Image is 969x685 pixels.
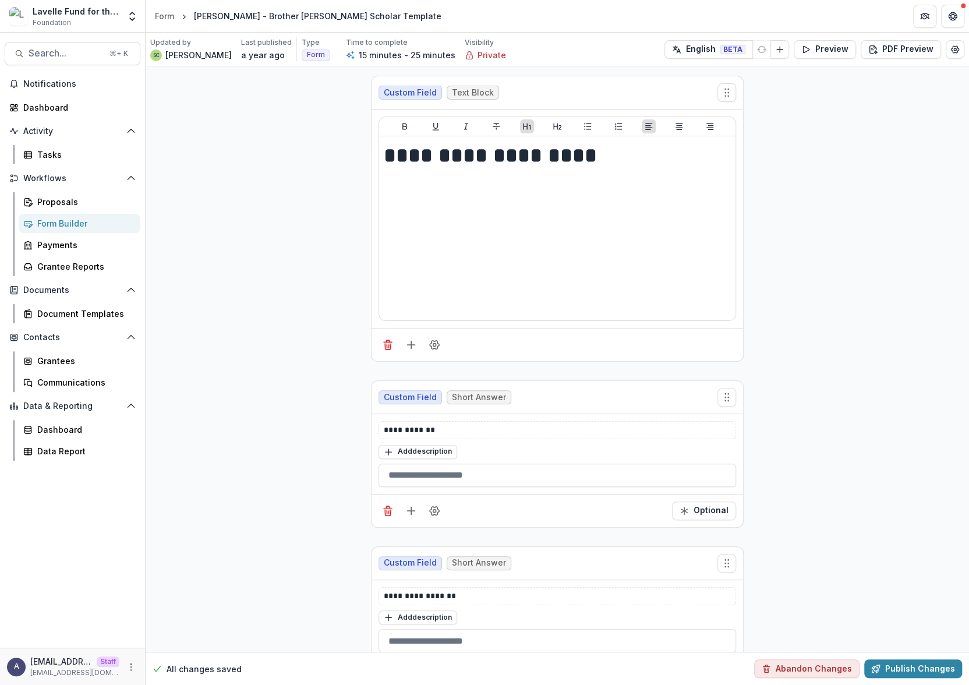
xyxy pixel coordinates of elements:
button: Edit Form Settings [946,40,964,59]
p: Updated by [150,37,191,48]
button: Align Center [672,119,686,133]
button: Delete field [379,502,397,520]
span: Notifications [23,79,136,89]
span: Contacts [23,333,122,342]
button: Underline [429,119,443,133]
button: Open Documents [5,281,140,299]
button: Refresh Translation [752,40,771,59]
button: Preview [794,40,856,59]
button: Italicize [459,119,473,133]
a: Dashboard [19,420,140,439]
p: Private [478,49,506,61]
p: [PERSON_NAME] [165,49,232,61]
button: Abandon Changes [754,659,860,678]
span: Workflows [23,174,122,183]
p: Type [302,37,320,48]
p: Staff [97,656,119,667]
div: [PERSON_NAME] - Brother [PERSON_NAME] Scholar Template [194,10,441,22]
a: Grantees [19,351,140,370]
button: Bold [398,119,412,133]
p: a year ago [241,49,285,61]
button: Delete field [379,336,397,354]
button: Open Activity [5,122,140,140]
div: Grantee Reports [37,260,131,273]
span: Text Block [452,88,494,98]
button: Adddescription [379,445,457,459]
button: English BETA [664,40,753,59]
button: Add field [402,502,420,520]
a: Form Builder [19,214,140,233]
div: Grantees [37,355,131,367]
button: Search... [5,42,140,65]
a: Data Report [19,442,140,461]
button: Get Help [941,5,964,28]
a: Dashboard [5,98,140,117]
img: Lavelle Fund for the Blind [9,7,28,26]
div: ⌘ + K [107,47,130,60]
button: Heading 1 [520,119,534,133]
p: Last published [241,37,292,48]
span: Custom Field [384,393,437,402]
div: Data Report [37,445,131,457]
button: Add field [402,336,420,354]
button: Adddescription [379,610,457,624]
button: Field Settings [425,336,444,354]
p: [EMAIL_ADDRESS][DOMAIN_NAME] [30,668,119,678]
a: Tasks [19,145,140,164]
button: Open entity switcher [124,5,140,28]
button: Ordered List [611,119,625,133]
button: Add Language [770,40,789,59]
div: Form Builder [37,217,131,229]
span: Data & Reporting [23,401,122,411]
div: Dashboard [37,423,131,436]
div: Communications [37,376,131,389]
button: Open Workflows [5,169,140,188]
span: Custom Field [384,558,437,568]
span: Activity [23,126,122,136]
p: All changes saved [167,663,242,675]
span: Form [307,51,325,59]
div: Form [155,10,174,22]
a: Communications [19,373,140,392]
button: Open Contacts [5,328,140,347]
button: Strike [489,119,503,133]
div: Document Templates [37,308,131,320]
span: Search... [29,48,102,59]
a: Form [150,8,179,24]
button: Required [672,502,736,520]
button: Open Data & Reporting [5,397,140,415]
a: Proposals [19,192,140,211]
p: Time to complete [346,37,408,48]
button: Align Left [642,119,656,133]
span: Short Answer [452,558,506,568]
button: Heading 2 [550,119,564,133]
button: More [124,660,138,674]
nav: breadcrumb [150,8,446,24]
button: Move field [717,388,736,407]
a: Document Templates [19,304,140,323]
button: Move field [717,554,736,573]
p: 15 minutes - 25 minutes [359,49,455,61]
button: Partners [913,5,936,28]
button: Bullet List [581,119,595,133]
p: [EMAIL_ADDRESS][DOMAIN_NAME] [30,655,92,668]
button: PDF Preview [861,40,941,59]
div: Dashboard [23,101,131,114]
div: Sandra Ching [153,53,159,58]
div: Proposals [37,196,131,208]
div: Tasks [37,149,131,161]
div: Lavelle Fund for the Blind [33,5,119,17]
div: adhitya@trytemelio.com [14,663,19,670]
button: Publish Changes [864,659,962,678]
button: Align Right [703,119,717,133]
div: Payments [37,239,131,251]
span: Foundation [33,17,71,28]
button: Field Settings [425,502,444,520]
span: Custom Field [384,88,437,98]
span: Short Answer [452,393,506,402]
button: Notifications [5,75,140,93]
span: Documents [23,285,122,295]
a: Payments [19,235,140,255]
button: Move field [717,83,736,102]
a: Grantee Reports [19,257,140,276]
